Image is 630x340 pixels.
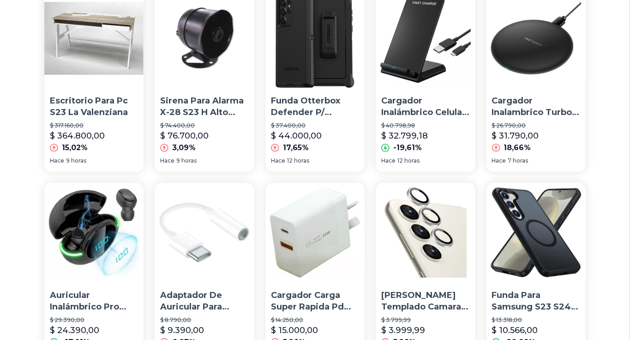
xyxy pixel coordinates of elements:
[62,142,88,153] p: 15,02%
[160,129,209,142] p: $ 76.700,00
[50,157,64,164] span: Hace
[283,142,309,153] p: 17,65%
[176,157,197,164] span: 9 horas
[381,95,469,118] p: Cargador Inalámbrico Celular Samsung S20 S21 S22 S23 Rápido
[160,290,248,313] p: Adaptador De Auricular Para Samsung S22/ S23/ S24/ Ultra
[160,157,174,164] span: Hace
[397,157,420,164] span: 12 horas
[66,157,86,164] span: 9 horas
[50,129,105,142] p: $ 364.800,00
[492,290,580,313] p: Funda Para Samsung S23 S24 Ultra Plus Compatible Magsafe
[271,122,359,129] p: $ 37.400,00
[381,122,469,129] p: $ 40.798,98
[492,95,580,118] p: Cargador Inalambrico Turbo Premium Para Samsung S21 S22 S23
[271,324,318,337] p: $ 15.000,00
[50,290,138,313] p: Auricular Inalámbrico Pro Táctil Para Samsung S22 S23 S24
[50,122,138,129] p: $ 317.160,00
[393,142,422,153] p: -19,61%
[50,324,99,337] p: $ 24.390,00
[381,157,396,164] span: Hace
[287,157,309,164] span: 12 horas
[271,316,359,324] p: $ 14.250,00
[376,183,475,282] img: Vidrio Templado Camara Para Samsung S23 S23 Plus Ultra
[44,183,144,282] img: Auricular Inalámbrico Pro Táctil Para Samsung S22 S23 S24
[271,129,322,142] p: $ 44.000,00
[492,129,539,142] p: $ 31.790,00
[160,95,248,118] p: Sirena Para Alarma X-28 S23 H Alto Poder Asistencia Por Voz
[160,324,204,337] p: $ 9.390,00
[160,122,248,129] p: $ 74.400,00
[155,183,254,282] img: Adaptador De Auricular Para Samsung S22/ S23/ S24/ Ultra
[492,157,506,164] span: Hace
[271,157,285,164] span: Hace
[504,142,531,153] p: 18,66%
[492,316,580,324] p: $ 13.318,00
[381,290,469,313] p: [PERSON_NAME] Templado Camara Para Samsung S23 S23 Plus Ultra
[50,316,138,324] p: $ 29.390,00
[492,324,538,337] p: $ 10.566,00
[486,183,586,282] img: Funda Para Samsung S23 S24 Ultra Plus Compatible Magsafe
[50,95,138,118] p: Escritorio Para Pc S23 La Valenziana
[381,316,469,324] p: $ 3.799,99
[508,157,528,164] span: 7 horas
[271,95,359,118] p: Funda Otterbox Defender P/ Samsung S23 Fe S23 Plus S23 Ultra
[492,122,580,129] p: $ 26.790,00
[265,183,365,282] img: Cargador Carga Super Rapida Pd 20w Para S23 S22 S21 S20fe
[271,290,359,313] p: Cargador Carga Super Rapida Pd 20w Para S23 S22 S21 S20fe
[381,129,428,142] p: $ 32.799,18
[172,142,196,153] p: 3,09%
[381,324,425,337] p: $ 3.999,99
[160,316,248,324] p: $ 8.790,00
